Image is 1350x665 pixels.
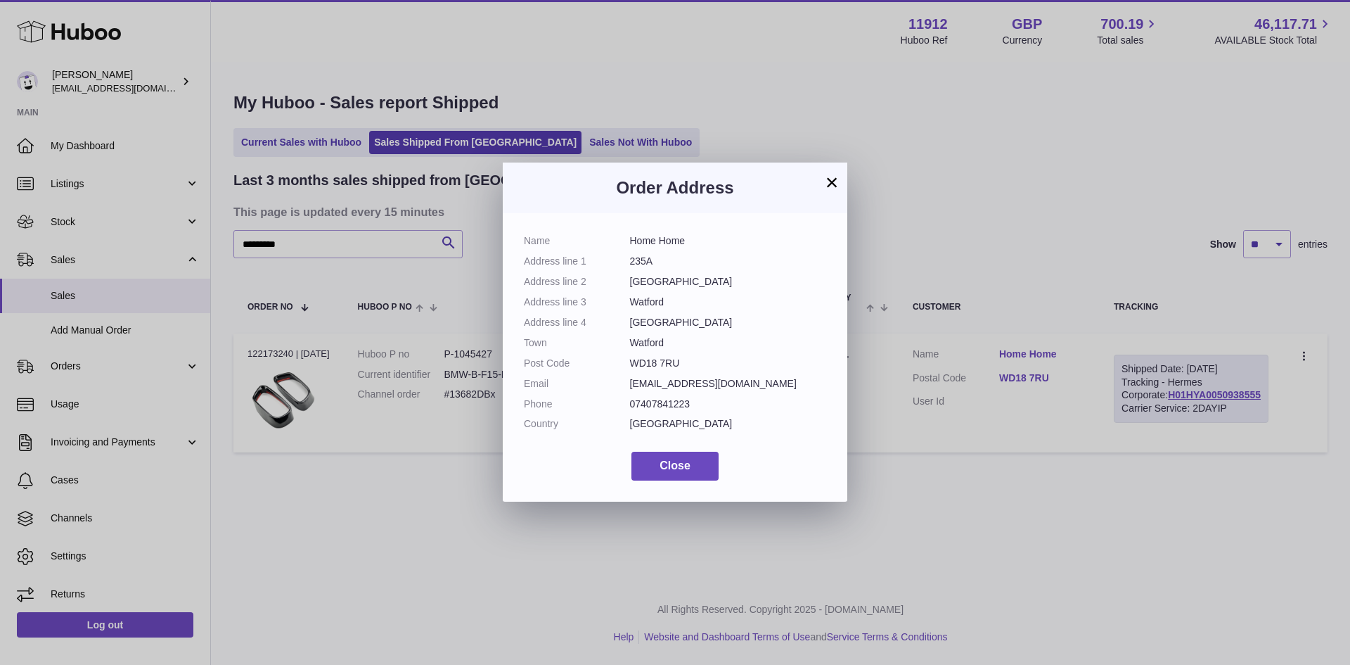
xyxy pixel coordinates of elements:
dd: [GEOGRAPHIC_DATA] [630,417,827,431]
dd: WD18 7RU [630,357,827,370]
dt: Address line 2 [524,275,630,289]
dt: Name [524,234,630,248]
dd: [EMAIL_ADDRESS][DOMAIN_NAME] [630,377,827,391]
dt: Phone [524,398,630,411]
dd: Home Home [630,234,827,248]
dd: 235A [630,255,827,268]
span: Close [660,460,690,471]
dd: Watford [630,296,827,309]
dd: Watford [630,336,827,350]
dd: 07407841223 [630,398,827,411]
button: Close [631,452,719,481]
dt: Country [524,417,630,431]
dd: [GEOGRAPHIC_DATA] [630,275,827,289]
h3: Order Address [524,177,826,199]
dd: [GEOGRAPHIC_DATA] [630,316,827,329]
dt: Address line 3 [524,296,630,309]
button: × [823,174,840,191]
dt: Town [524,336,630,350]
dt: Address line 1 [524,255,630,268]
dt: Post Code [524,357,630,370]
dt: Address line 4 [524,316,630,329]
dt: Email [524,377,630,391]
